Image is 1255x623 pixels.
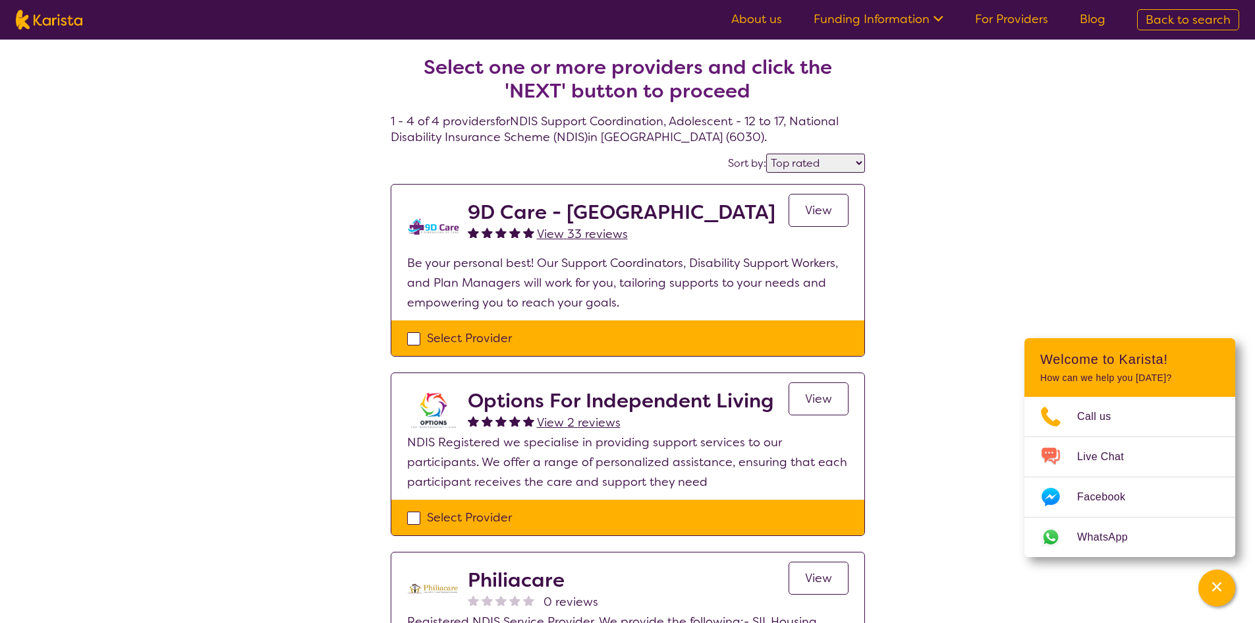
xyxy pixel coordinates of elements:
[495,595,507,606] img: nonereviewstar
[482,595,493,606] img: nonereviewstar
[1077,527,1144,547] span: WhatsApp
[805,202,832,218] span: View
[1080,11,1105,27] a: Blog
[805,391,832,407] span: View
[468,200,775,224] h2: 9D Care - [GEOGRAPHIC_DATA]
[814,11,943,27] a: Funding Information
[789,382,849,415] a: View
[468,389,773,413] h2: Options For Independent Living
[537,415,621,430] span: View 2 reviews
[407,389,460,432] img: stgs1ttov8uwf8tdpp19.png
[1024,518,1235,557] a: Web link opens in a new tab.
[789,562,849,595] a: View
[1024,397,1235,557] ul: Choose channel
[544,592,598,612] span: 0 reviews
[495,415,507,427] img: fullstar
[407,568,460,612] img: djl2kts8nwviwb5z69ia.png
[1137,9,1239,30] a: Back to search
[509,415,520,427] img: fullstar
[1040,372,1219,384] p: How can we help you [DATE]?
[509,595,520,606] img: nonereviewstar
[537,224,628,244] a: View 33 reviews
[1040,351,1219,367] h2: Welcome to Karista!
[407,200,460,253] img: l4aty9ni5vo8flrqveaj.png
[495,227,507,238] img: fullstar
[523,227,534,238] img: fullstar
[406,55,849,103] h2: Select one or more providers and click the 'NEXT' button to proceed
[407,432,849,492] p: NDIS Registered we specialise in providing support services to our participants. We offer a range...
[407,253,849,312] p: Be your personal best! Our Support Coordinators, Disability Support Workers, and Plan Managers wi...
[1077,447,1140,467] span: Live Chat
[537,413,621,432] a: View 2 reviews
[16,10,82,30] img: Karista logo
[482,415,493,427] img: fullstar
[391,24,865,145] h4: 1 - 4 of 4 providers for NDIS Support Coordination , Adolescent - 12 to 17 , National Disability ...
[523,595,534,606] img: nonereviewstar
[728,156,766,170] label: Sort by:
[975,11,1048,27] a: For Providers
[468,415,479,427] img: fullstar
[1024,338,1235,557] div: Channel Menu
[468,595,479,606] img: nonereviewstar
[509,227,520,238] img: fullstar
[731,11,782,27] a: About us
[1077,487,1141,507] span: Facebook
[523,415,534,427] img: fullstar
[537,226,628,242] span: View 33 reviews
[1198,570,1235,607] button: Channel Menu
[789,194,849,227] a: View
[1146,12,1231,28] span: Back to search
[468,568,598,592] h2: Philiacare
[1077,407,1127,427] span: Call us
[468,227,479,238] img: fullstar
[482,227,493,238] img: fullstar
[805,570,832,586] span: View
